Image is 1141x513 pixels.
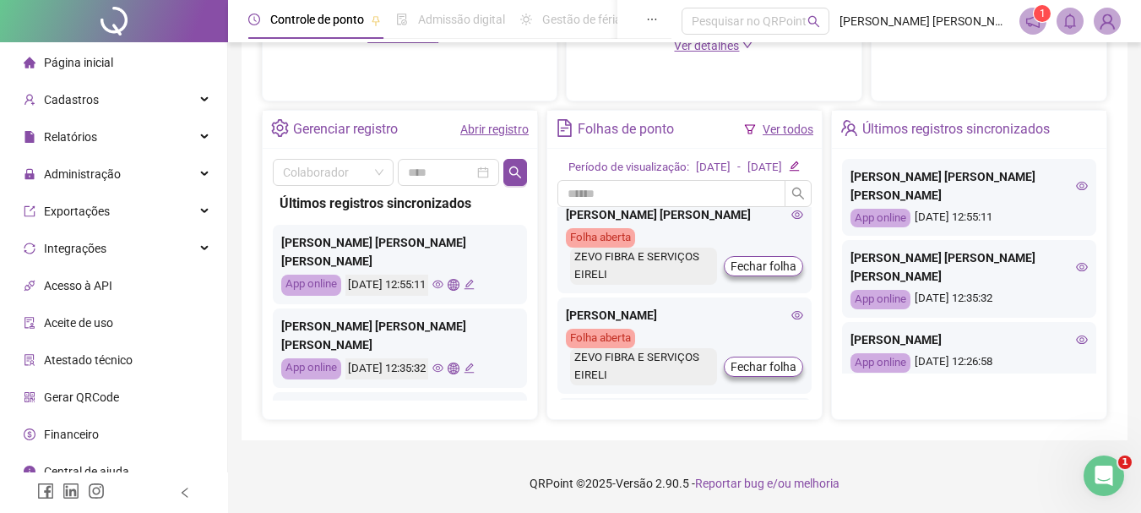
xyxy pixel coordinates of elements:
[432,279,443,290] span: eye
[807,15,820,28] span: search
[570,348,717,385] div: ZEVO FIBRA E SERVIÇOS EIRELI
[568,159,689,177] div: Período de visualização:
[371,15,381,25] span: pushpin
[418,13,505,26] span: Admissão digital
[850,209,910,228] div: App online
[556,119,573,137] span: file-text
[24,130,35,142] span: file
[464,279,475,290] span: edit
[345,358,428,379] div: [DATE] 12:35:32
[24,242,35,254] span: sync
[44,279,112,292] span: Acesso à API
[744,123,756,135] span: filter
[44,353,133,367] span: Atestado técnico
[460,123,529,136] a: Abrir registro
[44,242,106,255] span: Integrações
[578,115,674,144] div: Folhas de ponto
[742,39,753,51] span: down
[24,167,35,179] span: lock
[448,363,459,374] span: global
[791,309,803,321] span: eye
[566,306,803,325] div: [PERSON_NAME]
[44,93,99,106] span: Cadastros
[1034,5,1051,22] sup: 1
[1076,180,1088,192] span: eye
[24,205,35,216] span: export
[24,56,35,68] span: home
[840,119,858,137] span: team
[24,353,35,365] span: solution
[646,14,658,25] span: ellipsis
[695,477,839,490] span: Reportar bug e/ou melhoria
[44,316,113,330] span: Aceite de uso
[464,363,475,374] span: edit
[791,209,803,221] span: eye
[791,187,805,200] span: search
[44,465,129,478] span: Central de ajuda
[281,275,341,296] div: App online
[281,358,341,379] div: App online
[731,257,796,276] span: Fechar folha
[271,119,289,137] span: setting
[850,330,1088,349] div: [PERSON_NAME]
[862,115,1050,144] div: Últimos registros sincronizados
[542,13,628,26] span: Gestão de férias
[850,209,1088,228] div: [DATE] 12:55:11
[44,167,121,181] span: Administração
[24,279,35,291] span: api
[396,14,408,25] span: file-done
[850,290,910,309] div: App online
[44,130,97,144] span: Relatórios
[248,14,260,25] span: clock-circle
[850,290,1088,309] div: [DATE] 12:35:32
[44,428,99,441] span: Financeiro
[1025,14,1040,29] span: notification
[24,93,35,105] span: user-add
[24,390,35,402] span: qrcode
[1118,456,1132,469] span: 1
[1076,334,1088,346] span: eye
[88,483,105,499] span: instagram
[566,205,803,224] div: [PERSON_NAME] [PERSON_NAME]
[281,233,519,270] div: [PERSON_NAME] [PERSON_NAME] [PERSON_NAME]
[731,357,796,376] span: Fechar folha
[566,228,635,248] div: Folha aberta
[62,483,79,499] span: linkedin
[724,256,803,276] button: Fechar folha
[432,363,443,374] span: eye
[570,248,717,285] div: ZEVO FIBRA E SERVIÇOS EIRELI
[839,12,1009,30] span: [PERSON_NAME] [PERSON_NAME] [PERSON_NAME] - ZEVO FIBRA
[508,166,522,179] span: search
[763,123,813,136] a: Ver todos
[674,39,753,52] a: Ver detalhes down
[737,159,741,177] div: -
[24,428,35,439] span: dollar
[520,14,532,25] span: sun
[1062,14,1078,29] span: bell
[270,13,364,26] span: Controle de ponto
[789,161,800,172] span: edit
[1084,456,1124,496] iframe: Intercom live chat
[280,193,520,214] div: Últimos registros sincronizados
[747,159,782,177] div: [DATE]
[850,353,910,373] div: App online
[1076,261,1088,273] span: eye
[179,487,191,499] span: left
[345,275,428,296] div: [DATE] 12:55:11
[724,357,803,377] button: Fechar folha
[696,159,731,177] div: [DATE]
[24,465,35,477] span: info-circle
[448,279,459,290] span: global
[44,56,113,69] span: Página inicial
[37,483,54,499] span: facebook
[674,39,739,52] span: Ver detalhes
[850,167,1088,205] div: [PERSON_NAME] [PERSON_NAME] [PERSON_NAME]
[616,477,653,490] span: Versão
[293,115,398,144] div: Gerenciar registro
[44,390,119,404] span: Gerar QRCode
[228,454,1141,513] footer: QRPoint © 2025 - 2.90.5 -
[850,353,1088,373] div: [DATE] 12:26:58
[44,205,110,218] span: Exportações
[850,248,1088,286] div: [PERSON_NAME] [PERSON_NAME] [PERSON_NAME]
[566,329,635,348] div: Folha aberta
